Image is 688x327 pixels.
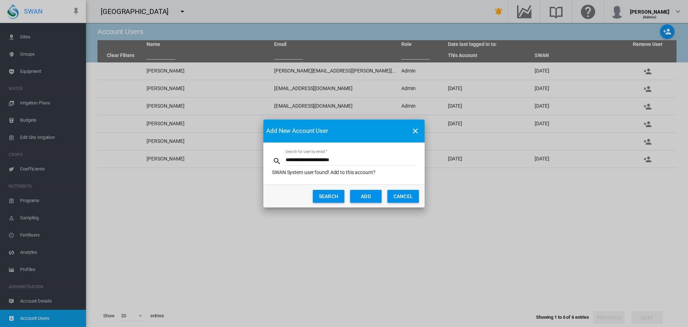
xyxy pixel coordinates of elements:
[273,157,281,165] md-icon: icon-magnify
[272,169,376,175] span: SWAN System user found! Add to this account?
[285,155,416,165] input: Search for user by email
[266,127,328,135] span: Add New Account User
[263,120,425,208] md-dialog: Search for ...
[313,190,344,203] button: SEARCH
[387,190,419,203] button: CANCEL
[408,124,422,138] button: icon-close
[350,190,382,203] button: ADD
[411,127,420,135] md-icon: icon-close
